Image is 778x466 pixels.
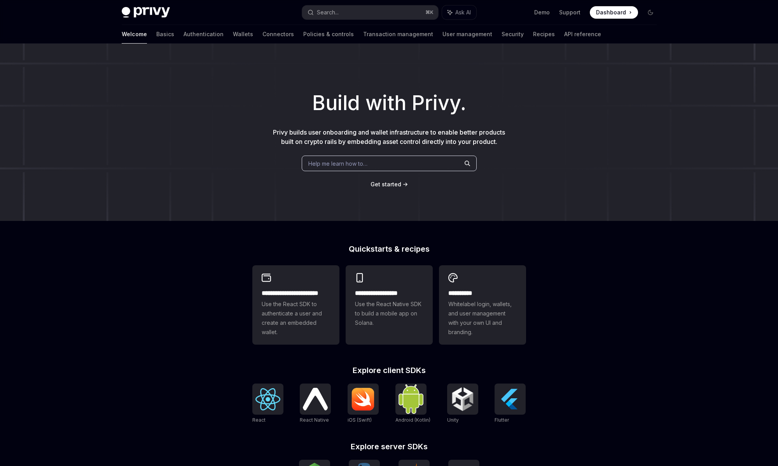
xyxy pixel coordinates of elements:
[303,388,328,410] img: React Native
[355,300,423,328] span: Use the React Native SDK to build a mobile app on Solana.
[252,366,526,374] h2: Explore client SDKs
[450,387,475,412] img: Unity
[439,265,526,345] a: **** *****Whitelabel login, wallets, and user management with your own UI and branding.
[447,384,478,424] a: UnityUnity
[351,387,376,411] img: iOS (Swift)
[533,25,555,44] a: Recipes
[184,25,224,44] a: Authentication
[590,6,638,19] a: Dashboard
[644,6,657,19] button: Toggle dark mode
[156,25,174,44] a: Basics
[300,384,331,424] a: React NativeReact Native
[502,25,524,44] a: Security
[564,25,601,44] a: API reference
[302,5,438,19] button: Search...⌘K
[442,25,492,44] a: User management
[348,384,379,424] a: iOS (Swift)iOS (Swift)
[363,25,433,44] a: Transaction management
[442,5,476,19] button: Ask AI
[122,7,170,18] img: dark logo
[495,384,526,424] a: FlutterFlutter
[303,25,354,44] a: Policies & controls
[252,443,526,450] h2: Explore server SDKs
[559,9,580,16] a: Support
[262,300,330,337] span: Use the React SDK to authenticate a user and create an embedded wallet.
[495,417,509,423] span: Flutter
[371,180,401,188] a: Get started
[346,265,433,345] a: **** **** **** ***Use the React Native SDK to build a mobile app on Solana.
[425,9,434,16] span: ⌘ K
[395,417,430,423] span: Android (Kotlin)
[447,417,459,423] span: Unity
[371,181,401,187] span: Get started
[255,388,280,410] img: React
[534,9,550,16] a: Demo
[252,245,526,253] h2: Quickstarts & recipes
[233,25,253,44] a: Wallets
[252,417,266,423] span: React
[498,387,523,412] img: Flutter
[122,25,147,44] a: Welcome
[596,9,626,16] span: Dashboard
[395,384,430,424] a: Android (Kotlin)Android (Kotlin)
[12,88,766,118] h1: Build with Privy.
[317,8,339,17] div: Search...
[448,300,517,337] span: Whitelabel login, wallets, and user management with your own UI and branding.
[348,417,372,423] span: iOS (Swift)
[399,384,423,413] img: Android (Kotlin)
[273,128,505,145] span: Privy builds user onboarding and wallet infrastructure to enable better products built on crypto ...
[300,417,329,423] span: React Native
[455,9,471,16] span: Ask AI
[262,25,294,44] a: Connectors
[308,159,367,168] span: Help me learn how to…
[252,384,283,424] a: ReactReact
